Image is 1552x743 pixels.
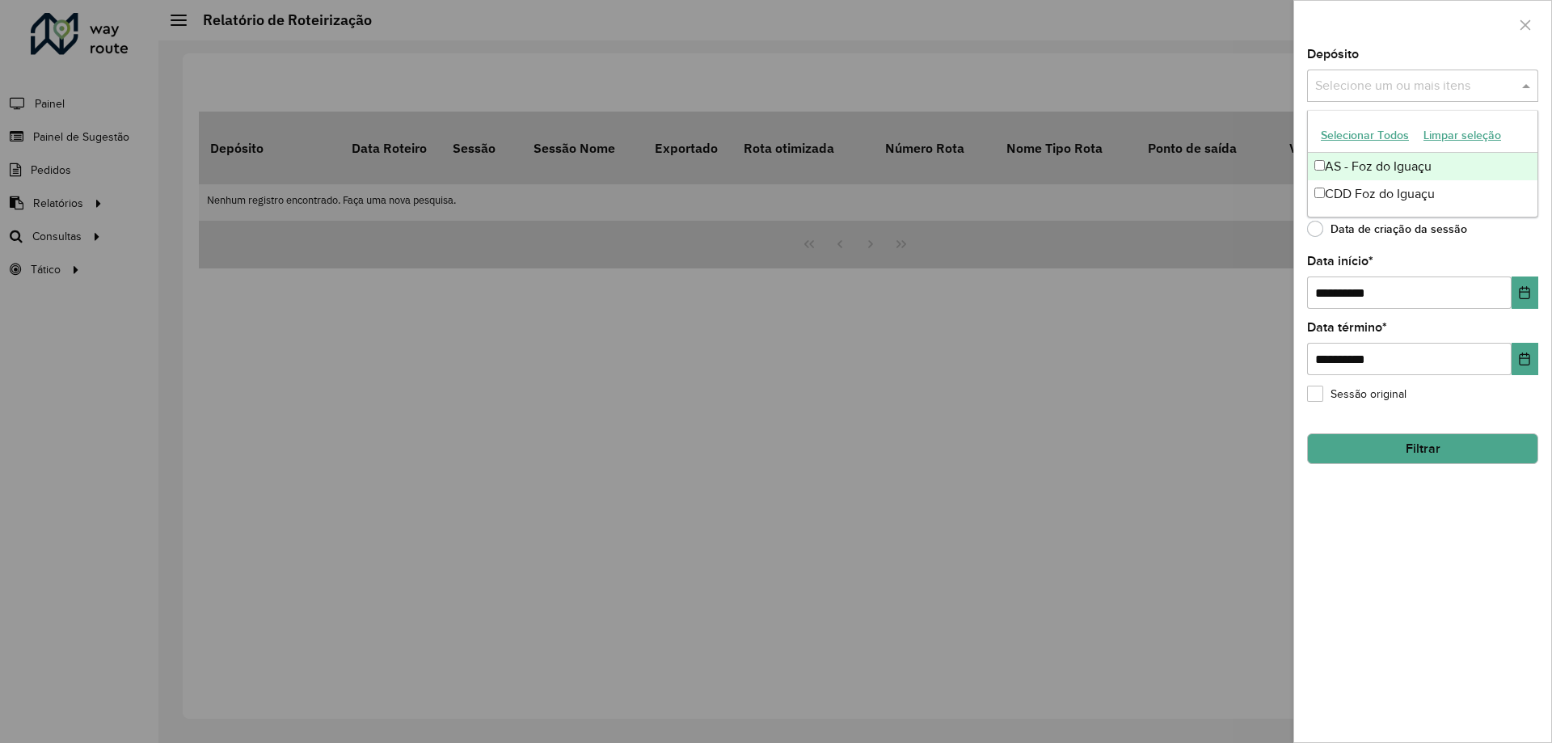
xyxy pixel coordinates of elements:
label: Data início [1307,251,1373,271]
label: Data de criação da sessão [1307,221,1467,237]
button: Filtrar [1307,433,1538,464]
div: AS - Foz do Iguaçu [1308,153,1537,180]
button: Selecionar Todos [1314,123,1416,148]
ng-dropdown-panel: Options list [1307,110,1538,217]
button: Choose Date [1512,343,1538,375]
label: Data término [1307,318,1387,337]
button: Limpar seleção [1416,123,1508,148]
button: Choose Date [1512,277,1538,309]
label: Depósito [1307,44,1359,64]
label: Sessão original [1307,386,1406,403]
div: CDD Foz do Iguaçu [1308,180,1537,208]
